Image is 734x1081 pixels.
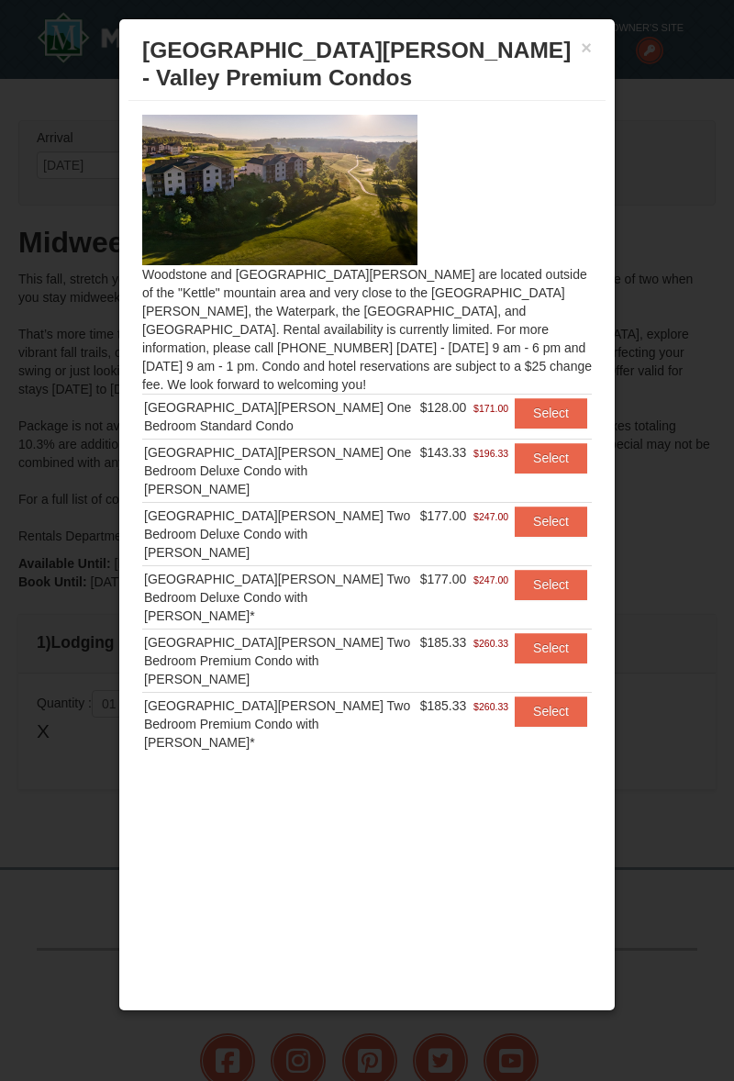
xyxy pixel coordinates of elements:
[420,508,467,523] span: $177.00
[473,444,508,462] span: $196.33
[144,398,417,435] div: [GEOGRAPHIC_DATA][PERSON_NAME] One Bedroom Standard Condo
[473,697,508,716] span: $260.33
[473,571,508,589] span: $247.00
[515,507,587,536] button: Select
[144,443,417,498] div: [GEOGRAPHIC_DATA][PERSON_NAME] One Bedroom Deluxe Condo with [PERSON_NAME]
[144,507,417,562] div: [GEOGRAPHIC_DATA][PERSON_NAME] Two Bedroom Deluxe Condo with [PERSON_NAME]
[515,570,587,599] button: Select
[515,443,587,473] button: Select
[473,507,508,526] span: $247.00
[144,570,417,625] div: [GEOGRAPHIC_DATA][PERSON_NAME] Two Bedroom Deluxe Condo with [PERSON_NAME]*
[142,38,571,90] span: [GEOGRAPHIC_DATA][PERSON_NAME] - Valley Premium Condos
[144,633,417,688] div: [GEOGRAPHIC_DATA][PERSON_NAME] Two Bedroom Premium Condo with [PERSON_NAME]
[515,633,587,663] button: Select
[473,399,508,418] span: $171.00
[581,39,592,57] button: ×
[420,400,467,415] span: $128.00
[420,572,467,586] span: $177.00
[144,697,417,752] div: [GEOGRAPHIC_DATA][PERSON_NAME] Two Bedroom Premium Condo with [PERSON_NAME]*
[515,398,587,428] button: Select
[420,445,467,460] span: $143.33
[515,697,587,726] button: Select
[142,115,417,265] img: 19219041-4-ec11c166.jpg
[473,634,508,652] span: $260.33
[420,698,467,713] span: $185.33
[128,101,606,907] div: Woodstone and [GEOGRAPHIC_DATA][PERSON_NAME] are located outside of the "Kettle" mountain area an...
[420,635,467,650] span: $185.33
